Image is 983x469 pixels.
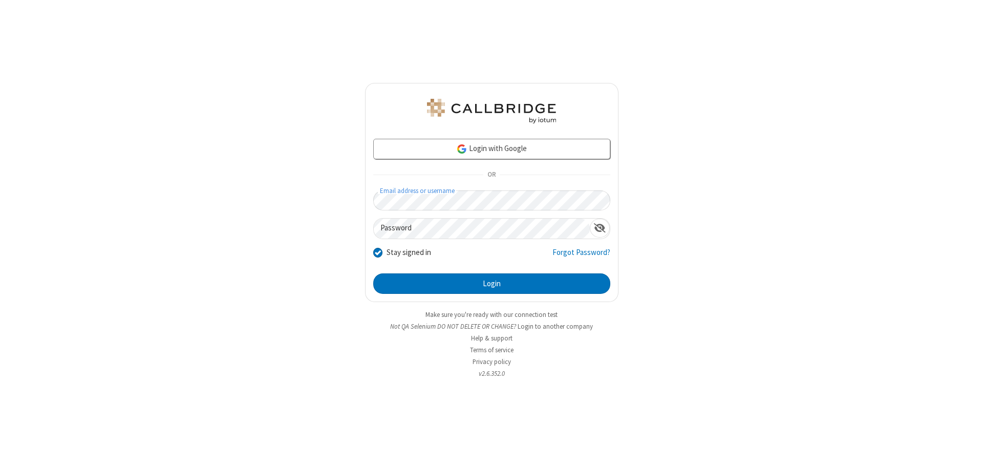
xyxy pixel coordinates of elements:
label: Stay signed in [387,247,431,259]
a: Terms of service [470,346,514,354]
li: v2.6.352.0 [365,369,618,378]
img: google-icon.png [456,143,467,155]
iframe: Chat [957,442,975,462]
li: Not QA Selenium DO NOT DELETE OR CHANGE? [365,322,618,331]
input: Email address or username [373,190,610,210]
input: Password [374,219,590,239]
button: Login to another company [518,322,593,331]
img: QA Selenium DO NOT DELETE OR CHANGE [425,99,558,123]
a: Help & support [471,334,512,343]
a: Login with Google [373,139,610,159]
span: OR [483,168,500,182]
a: Make sure you're ready with our connection test [425,310,558,319]
a: Privacy policy [473,357,511,366]
div: Show password [590,219,610,238]
a: Forgot Password? [552,247,610,266]
button: Login [373,273,610,294]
